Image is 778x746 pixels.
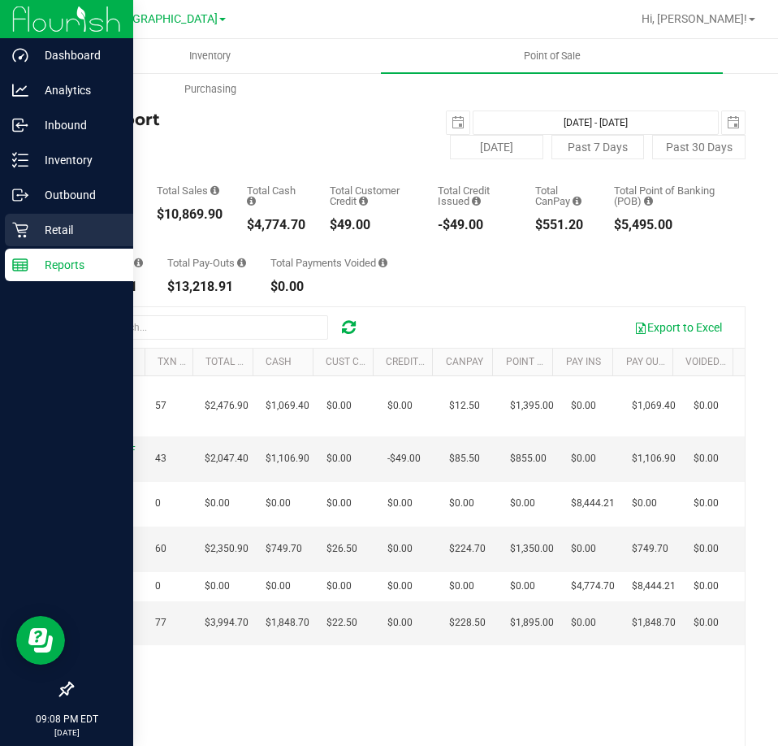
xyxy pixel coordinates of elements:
span: $749.70 [632,541,668,557]
div: Total Point of Banking (POB) [614,185,721,206]
span: $855.00 [510,451,547,466]
span: $0.00 [694,496,719,511]
span: $1,350.00 [510,541,554,557]
a: Point of Banking (POB) [506,356,621,367]
span: Inventory [167,49,253,63]
span: $1,069.40 [632,398,676,414]
span: $0.00 [571,451,596,466]
span: $1,395.00 [510,398,554,414]
span: $1,106.90 [632,451,676,466]
span: $0.00 [694,451,719,466]
p: Dashboard [28,46,126,65]
p: Outbound [28,185,126,205]
span: $2,476.90 [205,398,249,414]
span: -$49.00 [387,451,421,466]
span: $26.50 [326,541,357,557]
i: Sum of all cash pay-outs removed from tills within the date range. [237,258,246,268]
span: $0.00 [387,579,413,594]
div: $551.20 [535,219,589,232]
p: Inventory [28,150,126,170]
a: Pay Outs [626,356,670,367]
input: Search... [84,315,328,340]
span: $85.50 [449,451,480,466]
div: $0.00 [270,280,387,293]
span: $0.00 [694,541,719,557]
inline-svg: Analytics [12,82,28,98]
span: Hi, [PERSON_NAME]! [642,12,747,25]
span: 60 [155,541,166,557]
a: Purchasing [39,72,381,106]
iframe: Resource center [16,616,65,665]
span: $8,444.21 [571,496,615,511]
div: Total Credit Issued [438,185,512,206]
i: Sum of all successful, non-voided cash payment transaction amounts (excluding tips and transactio... [247,196,256,206]
inline-svg: Inventory [12,152,28,168]
span: 57 [155,398,166,414]
span: $0.00 [387,541,413,557]
span: $0.00 [205,579,230,594]
i: Sum of all successful, non-voided payment transaction amounts using account credit as the payment... [359,196,368,206]
span: $1,848.70 [266,615,309,631]
span: $0.00 [632,496,657,511]
span: $1,069.40 [266,398,309,414]
inline-svg: Retail [12,222,28,238]
i: Sum of all successful, non-voided payment transaction amounts (excluding tips and transaction fee... [210,185,219,196]
div: $5,495.00 [614,219,721,232]
div: Total Customer Credit [330,185,413,206]
a: CanPay [446,356,483,367]
span: $0.00 [326,579,352,594]
span: $0.00 [205,496,230,511]
p: Retail [28,220,126,240]
h4: Till Report [71,111,408,128]
a: Point of Sale [381,39,723,73]
a: Pay Ins [566,356,601,367]
span: $0.00 [571,615,596,631]
span: $0.00 [694,579,719,594]
span: $0.00 [326,496,352,511]
span: $0.00 [449,579,474,594]
div: $49.00 [330,219,413,232]
a: Credit Issued [386,356,453,367]
div: Total Pay-Outs [167,258,246,268]
span: select [447,111,469,134]
p: 09:08 PM EDT [7,712,126,726]
div: Total Sales [157,185,223,196]
p: Analytics [28,80,126,100]
span: $0.00 [694,398,719,414]
button: Past 7 Days [551,135,645,159]
a: Total Sales [205,356,266,367]
button: [DATE] [450,135,543,159]
span: $0.00 [266,579,291,594]
span: $224.70 [449,541,486,557]
a: Cash [266,356,292,367]
span: $228.50 [449,615,486,631]
span: 0 [155,496,161,511]
span: $0.00 [510,496,535,511]
inline-svg: Outbound [12,187,28,203]
span: Purchasing [162,82,258,97]
inline-svg: Dashboard [12,47,28,63]
span: $0.00 [571,541,596,557]
button: Export to Excel [624,314,733,341]
span: $0.00 [571,398,596,414]
span: $2,047.40 [205,451,249,466]
span: $0.00 [449,496,474,511]
div: $13,218.91 [167,280,246,293]
span: [GEOGRAPHIC_DATA] [106,12,218,26]
button: Past 30 Days [652,135,746,159]
span: $0.00 [266,496,291,511]
span: 0 [155,579,161,594]
inline-svg: Reports [12,257,28,273]
p: [DATE] [7,726,126,739]
span: $8,444.21 [632,579,676,594]
span: $0.00 [510,579,535,594]
a: Voided Payments [685,356,772,367]
i: Sum of the successful, non-voided point-of-banking payment transaction amounts, both via payment ... [644,196,653,206]
span: $22.50 [326,615,357,631]
i: Sum of all voided payment transaction amounts (excluding tips and transaction fees) within the da... [378,258,387,268]
i: Sum of all successful refund transaction amounts from purchase returns resulting in account credi... [472,196,481,206]
div: $10,869.90 [157,208,223,221]
div: Total Cash [247,185,305,206]
a: Inventory [39,39,381,73]
inline-svg: Inbound [12,117,28,133]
